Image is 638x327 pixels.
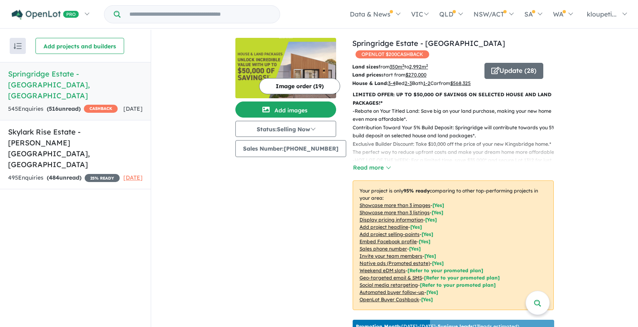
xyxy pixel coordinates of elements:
[14,43,22,49] img: sort.svg
[235,38,336,98] img: Springridge Estate - Wallan
[360,289,424,295] u: Automated buyer follow-up
[425,217,437,223] span: [ Yes ]
[360,231,420,237] u: Add project selling-points
[8,126,143,170] h5: Skylark Rise Estate - [PERSON_NAME][GEOGRAPHIC_DATA] , [GEOGRAPHIC_DATA]
[353,180,554,310] p: Your project is only comparing to other top-performing projects in your area: - - - - - - - - - -...
[360,275,422,281] u: Geo-targeted email & SMS
[421,296,433,302] span: [Yes]
[484,63,543,79] button: Update (28)
[424,275,500,281] span: [Refer to your promoted plan]
[47,174,81,181] strong: ( unread)
[49,105,58,112] span: 516
[360,224,408,230] u: Add project headline
[388,80,395,86] u: 3-4
[432,209,443,215] span: [ Yes ]
[587,10,617,18] span: kloupeti...
[432,202,444,208] span: [ Yes ]
[352,80,388,86] b: House & Land:
[353,163,391,172] button: Read more
[360,202,430,208] u: Showcase more than 3 images
[235,140,346,157] button: Sales Number:[PHONE_NUMBER]
[235,121,336,137] button: Status:Selling Now
[405,72,426,78] u: $ 270,000
[352,64,378,70] b: Land sizes
[122,6,278,23] input: Try estate name, suburb, builder or developer
[409,246,421,252] span: [ Yes ]
[8,104,118,114] div: 545 Enquir ies
[426,63,428,68] sup: 2
[352,79,478,87] p: Bed Bath Car from
[360,209,430,215] u: Showcase more than 3 listings
[47,105,81,112] strong: ( unread)
[407,267,483,273] span: [Refer to your promoted plan]
[12,10,79,20] img: Openlot PRO Logo White
[426,289,438,295] span: [Yes]
[8,68,143,101] h5: Springridge Estate - [GEOGRAPHIC_DATA] , [GEOGRAPHIC_DATA]
[405,80,412,86] u: 2-3
[352,72,381,78] b: Land prices
[35,38,124,54] button: Add projects and builders
[419,238,430,244] span: [ Yes ]
[424,253,436,259] span: [ Yes ]
[422,231,433,237] span: [ Yes ]
[423,80,430,86] u: 1-2
[404,64,428,70] span: to
[84,105,118,113] span: CASHBACK
[410,224,422,230] span: [ Yes ]
[353,107,560,156] p: - Rebate on Your Titled Land: Save big on your land purchase, making your new home even more affo...
[8,173,120,183] div: 495 Enquir ies
[352,71,478,79] p: start from
[403,188,430,194] b: 95 % ready
[390,64,404,70] u: 350 m
[360,282,418,288] u: Social media retargeting
[360,217,423,223] u: Display pricing information
[420,282,496,288] span: [Refer to your promoted plan]
[360,246,407,252] u: Sales phone number
[360,253,422,259] u: Invite your team members
[355,50,429,58] span: OPENLOT $ 200 CASHBACK
[352,39,505,48] a: Springridge Estate - [GEOGRAPHIC_DATA]
[123,174,143,181] span: [DATE]
[123,105,143,112] span: [DATE]
[360,267,405,273] u: Weekend eDM slots
[360,296,419,302] u: OpenLot Buyer Cashback
[352,63,478,71] p: from
[432,260,444,266] span: [Yes]
[235,101,336,118] button: Add images
[402,63,404,68] sup: 2
[360,260,430,266] u: Native ads (Promoted estate)
[409,64,428,70] u: 2,992 m
[353,91,554,107] p: LIMITED OFFER: UP TO $50,000 OF SAVINGS ON SELECTED HOUSE AND LAND PACKAGES!*
[85,174,120,182] span: 25 % READY
[353,156,560,173] p: - HOT LOT OF THE WEEK: For a limited time, save $35,000* and secure Lot 1312 for just $300,000*. ...
[360,238,417,244] u: Embed Facebook profile
[450,80,471,86] u: $ 568,325
[259,78,340,94] button: Image order (19)
[49,174,59,181] span: 484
